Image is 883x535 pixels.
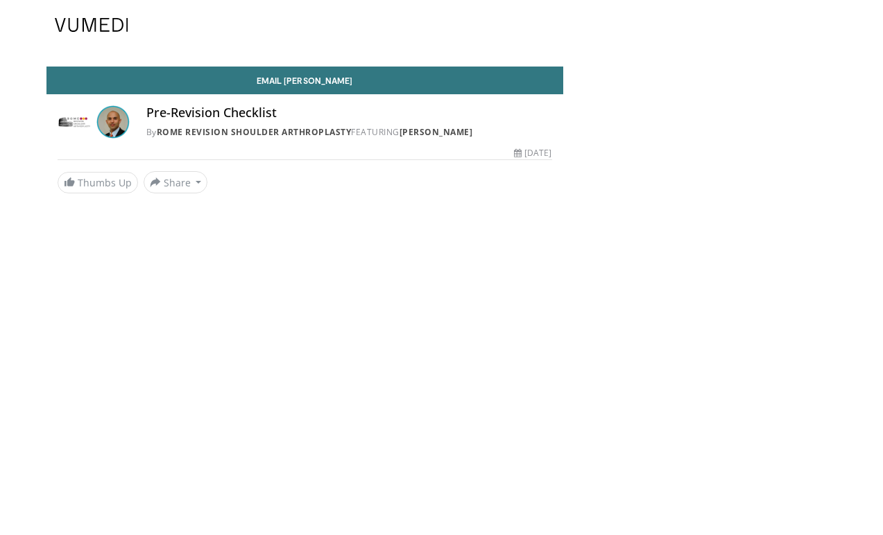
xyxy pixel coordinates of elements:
[58,172,138,193] a: Thumbs Up
[144,171,208,193] button: Share
[96,105,130,139] img: Avatar
[400,126,473,138] a: [PERSON_NAME]
[146,126,552,139] div: By FEATURING
[55,18,128,32] img: VuMedi Logo
[514,147,551,159] div: [DATE]
[157,126,352,138] a: Rome Revision Shoulder Arthroplasty
[146,105,552,121] h4: Pre-Revision Checklist
[46,67,563,94] a: Email [PERSON_NAME]
[58,105,91,139] img: Rome Revision Shoulder Arthroplasty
